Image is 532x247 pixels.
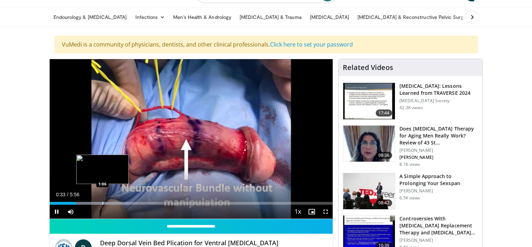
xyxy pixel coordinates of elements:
[343,126,395,162] img: 4d4bce34-7cbb-4531-8d0c-5308a71d9d6c.150x105_q85_crop-smart_upscale.jpg
[50,202,333,205] div: Progress Bar
[399,162,420,167] p: 8.1K views
[306,10,353,24] a: [MEDICAL_DATA]
[56,192,65,197] span: 0:33
[399,215,478,236] h3: Controversies With [MEDICAL_DATA] Replacement Therapy and [MEDICAL_DATA] Can…
[376,152,392,159] span: 08:36
[169,10,235,24] a: Men’s Health & Andrology
[49,10,131,24] a: Endourology & [MEDICAL_DATA]
[50,59,333,219] video-js: Video Player
[399,83,478,97] h3: [MEDICAL_DATA]: Lessons Learned from TRAVERSE 2024
[70,192,79,197] span: 5:56
[376,110,392,117] span: 17:44
[270,41,353,48] a: Click here to set your password
[235,10,306,24] a: [MEDICAL_DATA] & Trauma
[343,173,478,210] a: 08:47 A Simple Approach to Prolonging Your Sexspan [PERSON_NAME] 6.5K views
[353,10,475,24] a: [MEDICAL_DATA] & Reconstructive Pelvic Surgery
[399,155,478,160] p: [PERSON_NAME]
[291,205,305,219] button: Playback Rate
[343,125,478,167] a: 08:36 Does [MEDICAL_DATA] Therapy for Aging Men Really Work? Review of 43 St… [PERSON_NAME] [PERS...
[343,63,393,72] h4: Related Videos
[376,199,392,206] span: 08:47
[100,239,327,247] h4: Deep Dorsal Vein Bed Plication for Ventral [MEDICAL_DATA]
[305,205,319,219] button: Enable picture-in-picture mode
[343,173,395,210] img: c4bd4661-e278-4c34-863c-57c104f39734.150x105_q85_crop-smart_upscale.jpg
[343,83,395,119] img: 1317c62a-2f0d-4360-bee0-b1bff80fed3c.150x105_q85_crop-smart_upscale.jpg
[50,205,64,219] button: Pause
[399,238,478,243] p: [PERSON_NAME]
[131,10,169,24] a: Infections
[343,83,478,120] a: 17:44 [MEDICAL_DATA]: Lessons Learned from TRAVERSE 2024 [MEDICAL_DATA] Society 42.3K views
[67,192,69,197] span: /
[399,125,478,146] h3: Does [MEDICAL_DATA] Therapy for Aging Men Really Work? Review of 43 St…
[76,155,129,184] img: image.jpeg
[319,205,333,219] button: Fullscreen
[399,195,420,201] p: 6.5K views
[399,105,423,111] p: 42.3K views
[64,205,78,219] button: Mute
[399,188,478,194] p: [PERSON_NAME]
[399,148,478,153] p: [PERSON_NAME]
[399,98,478,104] p: [MEDICAL_DATA] Society
[55,36,478,53] div: VuMedi is a community of physicians, dentists, and other clinical professionals.
[399,173,478,187] h3: A Simple Approach to Prolonging Your Sexspan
